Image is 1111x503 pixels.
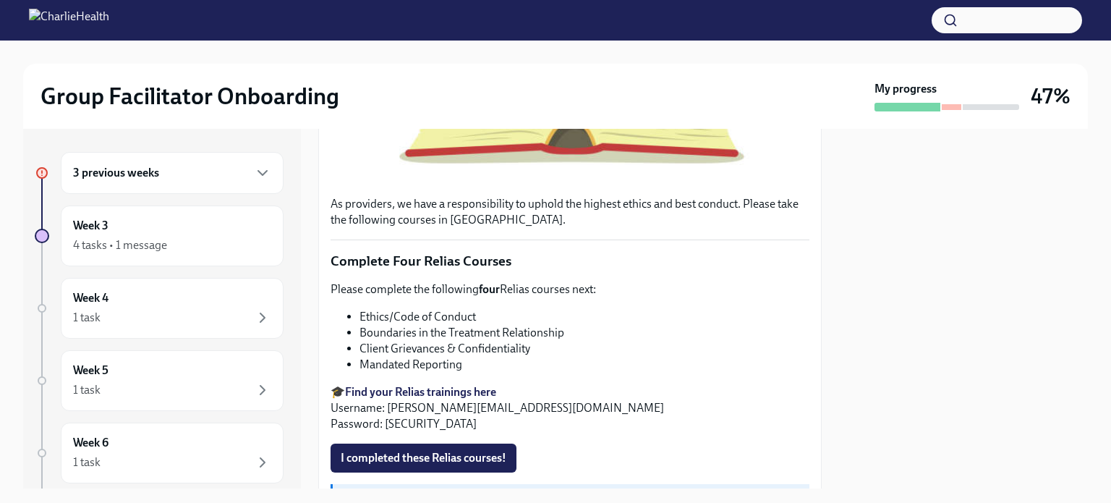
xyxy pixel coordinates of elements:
[35,278,284,339] a: Week 41 task
[35,423,284,483] a: Week 61 task
[73,363,108,379] h6: Week 5
[345,385,496,399] a: Find your Relias trainings here
[73,290,108,306] h6: Week 4
[331,444,516,473] button: I completed these Relias courses!
[359,357,809,373] li: Mandated Reporting
[73,435,108,451] h6: Week 6
[73,237,167,253] div: 4 tasks • 1 message
[61,152,284,194] div: 3 previous weeks
[35,206,284,266] a: Week 34 tasks • 1 message
[73,310,101,326] div: 1 task
[73,165,159,181] h6: 3 previous weeks
[331,282,809,297] p: Please complete the following Relias courses next:
[874,81,937,97] strong: My progress
[359,341,809,357] li: Client Grievances & Confidentiality
[331,252,809,271] p: Complete Four Relias Courses
[341,451,506,465] span: I completed these Relias courses!
[29,9,109,32] img: CharlieHealth
[331,384,809,432] p: 🎓 Username: [PERSON_NAME][EMAIL_ADDRESS][DOMAIN_NAME] Password: [SECURITY_DATA]
[359,325,809,341] li: Boundaries in the Treatment Relationship
[1031,83,1070,109] h3: 47%
[331,196,809,228] p: As providers, we have a responsibility to uphold the highest ethics and best conduct. Please take...
[73,218,108,234] h6: Week 3
[35,350,284,411] a: Week 51 task
[479,282,500,296] strong: four
[73,382,101,398] div: 1 task
[359,309,809,325] li: Ethics/Code of Conduct
[41,82,339,111] h2: Group Facilitator Onboarding
[73,455,101,470] div: 1 task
